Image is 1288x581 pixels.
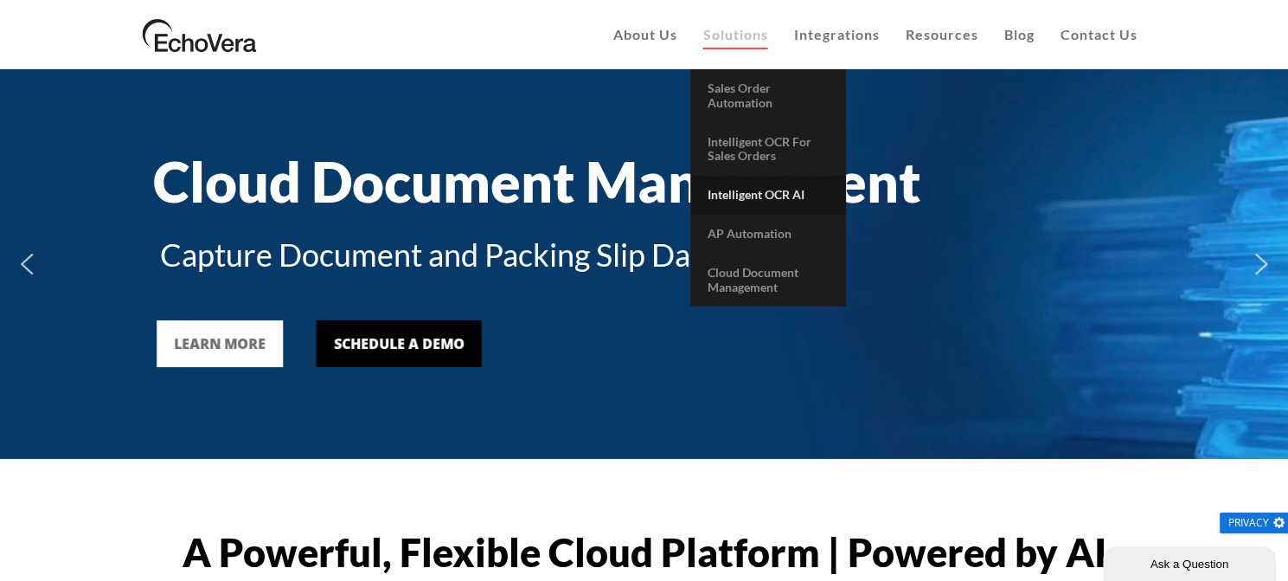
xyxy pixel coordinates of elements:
[157,320,284,367] a: LEARN MORE
[708,81,772,110] span: Sales Order Automation
[13,250,41,278] img: previous arrow
[138,13,261,56] img: EchoVera
[708,226,791,241] span: AP Automation
[1004,26,1035,42] span: Blog
[703,26,768,42] span: Solutions
[1103,543,1279,581] iframe: chat widget
[334,333,465,354] div: Schedule a Demo
[317,320,482,367] a: Schedule a Demo
[1061,26,1137,42] span: Contact Us
[708,187,804,202] span: Intelligent OCR AI
[160,231,1129,278] div: Capture Document and Packing Slip Data
[1272,515,1286,530] img: gear.png
[1228,518,1269,527] span: Privacy
[690,254,846,307] a: Cloud Document Management
[175,333,266,354] div: LEARN MORE
[690,69,846,123] a: Sales Order Automation
[708,265,798,294] span: Cloud Document Management
[906,26,978,42] span: Resources
[690,123,846,177] a: Intelligent OCR for Sales Orders
[1247,250,1275,278] img: next arrow
[138,533,1150,572] h1: A Powerful, Flexible Cloud Platform | Powered by AI
[794,26,880,42] span: Integrations
[613,26,677,42] span: About Us
[708,134,811,164] span: Intelligent OCR for Sales Orders
[153,149,1122,216] div: Cloud Document Management
[690,176,846,215] a: Intelligent OCR AI
[690,215,846,254] a: AP Automation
